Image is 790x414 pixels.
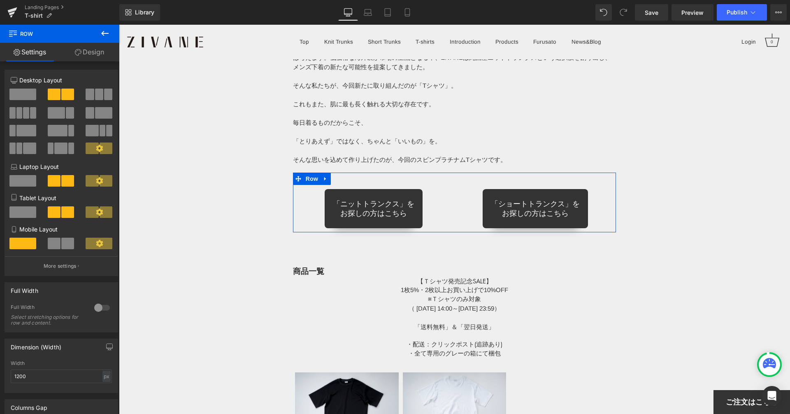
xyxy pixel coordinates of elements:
a: Expand / Collapse [201,148,212,160]
input: auto [11,370,112,383]
span: Publish [727,9,747,16]
p: Laptop Layout [11,162,112,171]
span: Library [135,9,154,16]
a: Preview [671,4,713,21]
button: Undo [595,4,612,21]
div: Dimension (Width) [11,339,61,351]
span: ご注文はこちら [607,373,659,382]
button: More settings [5,256,118,276]
span: 「ショートトランクス」を お探しの方はこちら [372,175,461,193]
a: ご注文はこちら [595,365,671,390]
p: More settings [44,262,77,270]
span: Preview [681,8,704,17]
button: Publish [717,4,767,21]
a: 「ショートトランクス」をお探しの方はこちら [364,164,469,203]
p: そんな思いを込めて作り上げたのが、今回のスビンプラチナムTシャツです。 [174,131,497,140]
div: Width [11,360,112,366]
span: Row [185,148,201,160]
p: これもまた、肌に最も長く触れる大切な存在です。 [174,75,497,84]
div: Full Width [11,283,38,294]
button: More [770,4,787,21]
span: ・配送：クリックポスト(追跡あり) [288,315,383,323]
a: Mobile [397,4,417,21]
button: Redo [615,4,632,21]
p: そんな私たちが、今回新たに取り組んだのが「Tシャツ」。 [174,56,497,66]
a: Tablet [378,4,397,21]
div: Select stretching options for row and content. [11,314,85,326]
span: 「送料無料」＆「翌日発送」 [295,298,376,306]
strong: 商品一覧 [174,241,205,251]
div: （ [DATE] 14:00～[DATE] 23:59） [174,279,497,289]
div: px [102,371,111,382]
p: Mobile Layout [11,225,112,234]
div: Full Width [11,304,86,313]
a: New Library [119,4,160,21]
p: Desktop Layout [11,76,112,84]
a: Landing Pages [25,4,119,11]
div: ※Ｔシャツのみ対象 [174,270,497,279]
span: 「ニットトランクス」を お探しの方はこちら [214,175,295,193]
p: 「とりあえず」ではなく、ちゃんと「いいもの」を。 [174,112,497,122]
a: 「ニットトランクス」をお探しの方はこちら [206,164,304,203]
span: Save [645,8,658,17]
span: T-shirt [25,12,43,19]
div: 1枚5%・2枚以上お買い上げで10%OFF [174,261,497,270]
span: Row [8,25,91,43]
a: Design [60,43,119,61]
p: Tablet Layout [11,194,112,202]
span: ・全て専用のグレーの箱にて梱包 [289,324,382,332]
h1: 【Ｔシャツ発売記念SALE】 [174,252,497,261]
div: Open Intercom Messenger [762,386,782,406]
a: Laptop [358,4,378,21]
div: Columns Gap [11,400,47,411]
p: 毎日着るものだからこそ、 [174,94,497,103]
a: Desktop [338,4,358,21]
